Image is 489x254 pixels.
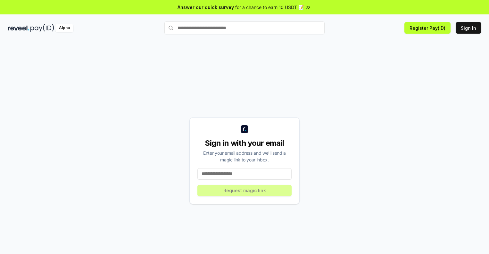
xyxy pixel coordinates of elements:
img: reveel_dark [8,24,29,32]
img: logo_small [241,125,248,133]
div: Enter your email address and we’ll send a magic link to your inbox. [197,150,292,163]
img: pay_id [30,24,54,32]
div: Sign in with your email [197,138,292,148]
span: for a chance to earn 10 USDT 📝 [235,4,304,11]
button: Sign In [456,22,481,34]
button: Register Pay(ID) [404,22,451,34]
div: Alpha [55,24,73,32]
span: Answer our quick survey [178,4,234,11]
